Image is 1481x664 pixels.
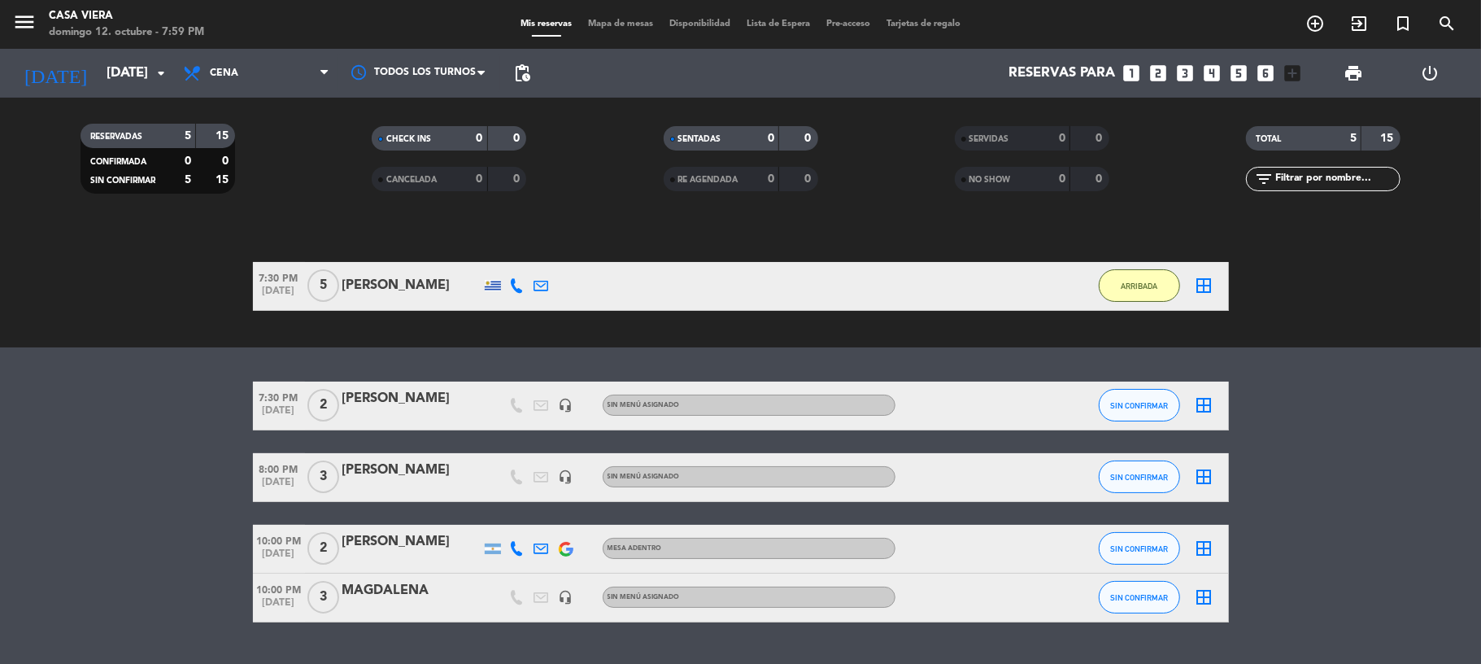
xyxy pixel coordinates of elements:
i: headset_mic [559,470,573,484]
strong: 0 [804,173,814,185]
strong: 0 [477,173,483,185]
strong: 0 [768,173,774,185]
span: pending_actions [512,63,532,83]
i: exit_to_app [1349,14,1369,33]
span: [DATE] [253,548,305,567]
span: 3 [307,581,339,614]
span: [DATE] [253,286,305,304]
div: [PERSON_NAME] [342,388,481,409]
button: ARRIBADA [1099,269,1180,302]
input: Filtrar por nombre... [1274,170,1400,188]
strong: 0 [1096,133,1105,144]
i: border_all [1195,588,1214,607]
span: 2 [307,532,339,565]
button: SIN CONFIRMAR [1099,389,1180,422]
span: Sin menú asignado [608,474,680,480]
i: add_circle_outline [1305,14,1325,33]
strong: 5 [1350,133,1357,144]
span: SIN CONFIRMAR [1110,473,1168,482]
strong: 0 [768,133,774,144]
strong: 15 [216,130,232,142]
i: turned_in_not [1393,14,1413,33]
span: Mis reservas [512,20,580,28]
strong: 0 [1096,173,1105,185]
strong: 0 [804,133,814,144]
span: Tarjetas de regalo [878,20,969,28]
i: looks_one [1122,63,1143,84]
span: NO SHOW [969,176,1011,184]
span: 10:00 PM [253,531,305,549]
strong: 15 [216,174,232,186]
button: menu [12,10,37,40]
button: SIN CONFIRMAR [1099,532,1180,565]
button: SIN CONFIRMAR [1099,581,1180,614]
i: filter_list [1254,169,1274,189]
span: Cena [210,68,238,79]
div: domingo 12. octubre - 7:59 PM [49,24,204,41]
i: headset_mic [559,398,573,413]
span: Lista de Espera [738,20,818,28]
span: TOTAL [1256,135,1281,143]
strong: 0 [185,155,191,167]
strong: 0 [1059,173,1065,185]
i: looks_4 [1202,63,1223,84]
i: search [1437,14,1457,33]
strong: 0 [477,133,483,144]
span: Mapa de mesas [580,20,661,28]
span: Sin menú asignado [608,402,680,408]
span: [DATE] [253,405,305,424]
img: google-logo.png [559,542,573,557]
span: SIN CONFIRMAR [1110,401,1168,410]
div: Casa Viera [49,8,204,24]
strong: 0 [513,133,523,144]
i: headset_mic [559,590,573,605]
div: LOG OUT [1392,49,1469,98]
span: 3 [307,461,339,493]
i: arrow_drop_down [151,63,171,83]
strong: 0 [222,155,232,167]
span: CONFIRMADA [90,158,146,166]
strong: 5 [185,174,191,186]
span: SERVIDAS [969,135,1009,143]
i: border_all [1195,276,1214,295]
span: Reservas para [1009,66,1116,81]
span: Sin menú asignado [608,594,680,601]
div: [PERSON_NAME] [342,531,481,553]
span: SENTADAS [678,135,721,143]
i: looks_5 [1229,63,1250,84]
span: RESERVADAS [90,133,142,141]
span: 10:00 PM [253,579,305,598]
strong: 0 [513,173,523,185]
div: [PERSON_NAME] [342,275,481,296]
span: SIN CONFIRMAR [1110,544,1168,553]
button: SIN CONFIRMAR [1099,461,1180,493]
span: 2 [307,389,339,422]
strong: 15 [1380,133,1396,144]
i: power_settings_new [1421,63,1440,83]
span: RE AGENDADA [678,176,738,184]
span: Disponibilidad [661,20,738,28]
span: 7:30 PM [253,268,305,286]
span: CHECK INS [386,135,431,143]
i: menu [12,10,37,34]
i: border_all [1195,467,1214,487]
span: 8:00 PM [253,459,305,478]
span: Pre-acceso [818,20,878,28]
i: looks_6 [1256,63,1277,84]
i: looks_3 [1175,63,1196,84]
span: [DATE] [253,597,305,616]
i: border_all [1195,395,1214,415]
i: looks_two [1148,63,1170,84]
span: [DATE] [253,477,305,496]
span: 7:30 PM [253,387,305,406]
strong: 5 [185,130,191,142]
span: 5 [307,269,339,302]
span: MESA ADENTRO [608,545,662,552]
span: SIN CONFIRMAR [1110,593,1168,602]
div: [PERSON_NAME] [342,460,481,481]
i: add_box [1283,63,1304,84]
i: [DATE] [12,55,98,91]
div: MAGDALENA [342,580,481,601]
strong: 0 [1059,133,1065,144]
span: SIN CONFIRMAR [90,177,155,185]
